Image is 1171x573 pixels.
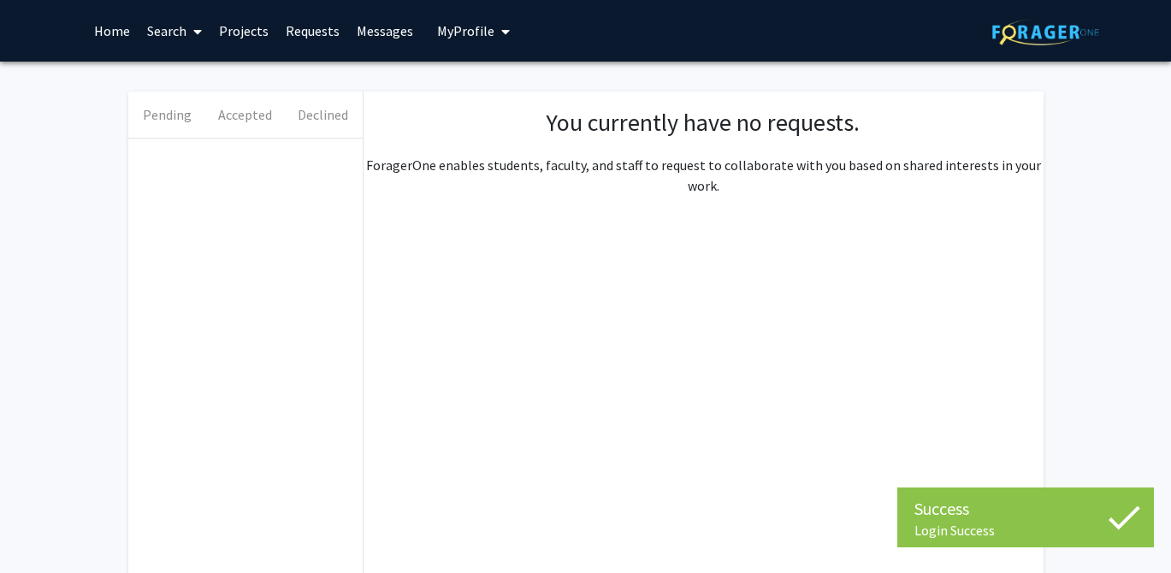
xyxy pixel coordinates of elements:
a: Projects [210,1,277,61]
h1: You currently have no requests. [381,109,1026,138]
button: Accepted [206,92,284,138]
p: ForagerOne enables students, faculty, and staff to request to collaborate with you based on share... [364,155,1044,196]
div: Success [914,496,1137,522]
button: Pending [128,92,206,138]
button: Declined [284,92,362,138]
div: Login Success [914,522,1137,539]
a: Messages [348,1,422,61]
a: Requests [277,1,348,61]
span: My Profile [437,22,494,39]
a: Home [86,1,139,61]
a: Search [139,1,210,61]
img: ForagerOne Logo [992,19,1099,45]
